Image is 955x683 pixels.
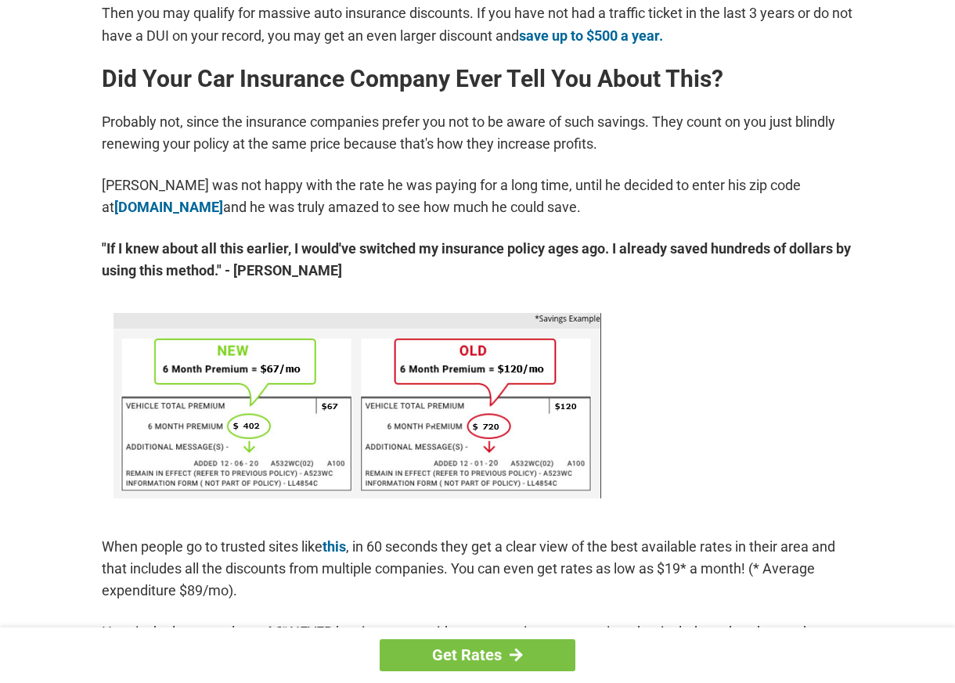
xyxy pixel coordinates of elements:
[519,27,663,44] a: save up to $500 a year.
[323,538,346,555] a: this
[102,111,853,155] p: Probably not, since the insurance companies prefer you not to be aware of such savings. They coun...
[114,313,601,498] img: savings
[102,2,853,46] p: Then you may qualify for massive auto insurance discounts. If you have not had a traffic ticket i...
[380,639,575,671] a: Get Rates
[102,67,853,92] h2: Did Your Car Insurance Company Ever Tell You About This?
[102,238,853,282] strong: "If I knew about all this earlier, I would've switched my insurance policy ages ago. I already sa...
[102,174,853,218] p: [PERSON_NAME] was not happy with the rate he was paying for a long time, until he decided to ente...
[102,536,853,602] p: When people go to trusted sites like , in 60 seconds they get a clear view of the best available ...
[114,199,223,215] a: [DOMAIN_NAME]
